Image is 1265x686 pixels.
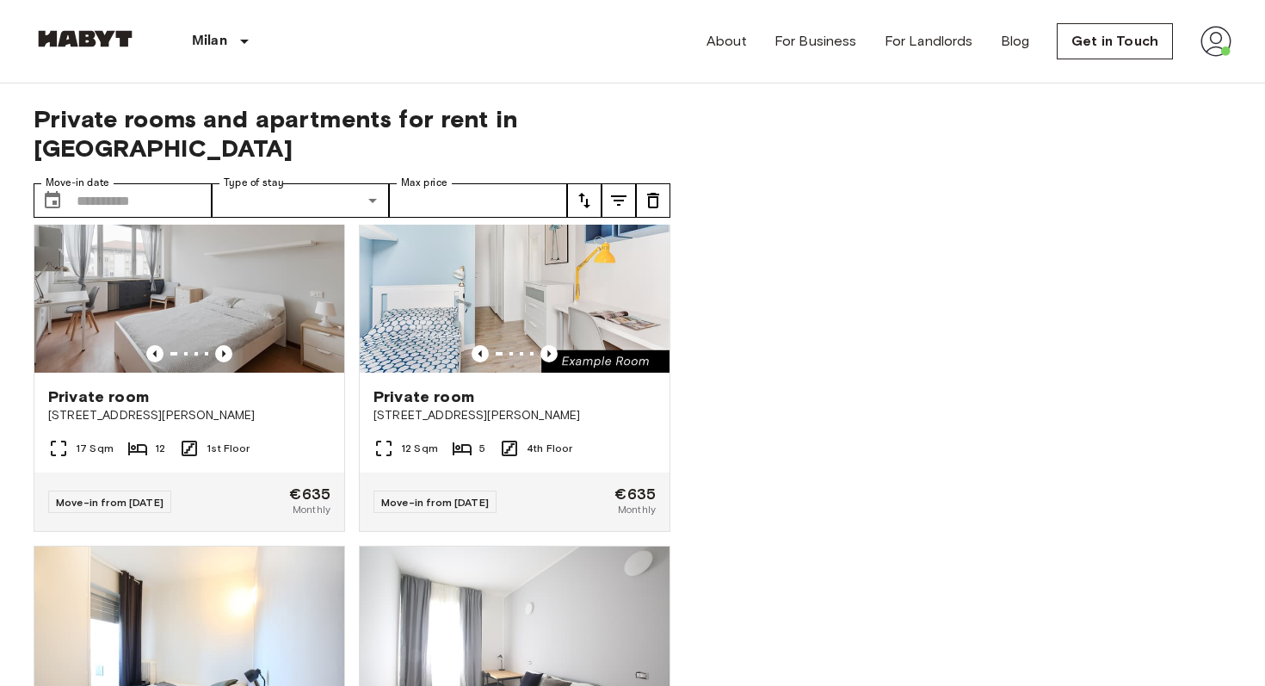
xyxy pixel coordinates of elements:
[48,407,330,424] span: [STREET_ADDRESS][PERSON_NAME]
[46,176,109,190] label: Move-in date
[293,502,330,517] span: Monthly
[614,486,656,502] span: €635
[401,441,438,456] span: 12 Sqm
[567,183,602,218] button: tune
[774,31,857,52] a: For Business
[34,30,137,47] img: Habyt
[707,31,747,52] a: About
[34,166,344,373] img: Marketing picture of unit IT-14-039-006-01H
[76,441,114,456] span: 17 Sqm
[224,176,284,190] label: Type of stay
[359,165,670,532] a: Marketing picture of unit IT-14-009-001-04HPrevious imagePrevious imagePrivate room[STREET_ADDRES...
[1057,23,1173,59] a: Get in Touch
[479,441,485,456] span: 5
[1200,26,1231,57] img: avatar
[289,486,330,502] span: €635
[215,345,232,362] button: Previous image
[618,502,656,517] span: Monthly
[146,345,164,362] button: Previous image
[1001,31,1030,52] a: Blog
[401,176,447,190] label: Max price
[885,31,973,52] a: For Landlords
[540,345,558,362] button: Previous image
[48,386,149,407] span: Private room
[192,31,227,52] p: Milan
[636,183,670,218] button: tune
[381,496,489,509] span: Move-in from [DATE]
[360,166,670,373] img: Marketing picture of unit IT-14-009-001-04H
[472,345,489,362] button: Previous image
[527,441,572,456] span: 4th Floor
[155,441,165,456] span: 12
[56,496,164,509] span: Move-in from [DATE]
[35,183,70,218] button: Choose date
[207,441,250,456] span: 1st Floor
[602,183,636,218] button: tune
[373,407,656,424] span: [STREET_ADDRESS][PERSON_NAME]
[34,165,345,532] a: Marketing picture of unit IT-14-039-006-01HPrevious imagePrevious imagePrivate room[STREET_ADDRES...
[34,104,670,163] span: Private rooms and apartments for rent in [GEOGRAPHIC_DATA]
[373,386,474,407] span: Private room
